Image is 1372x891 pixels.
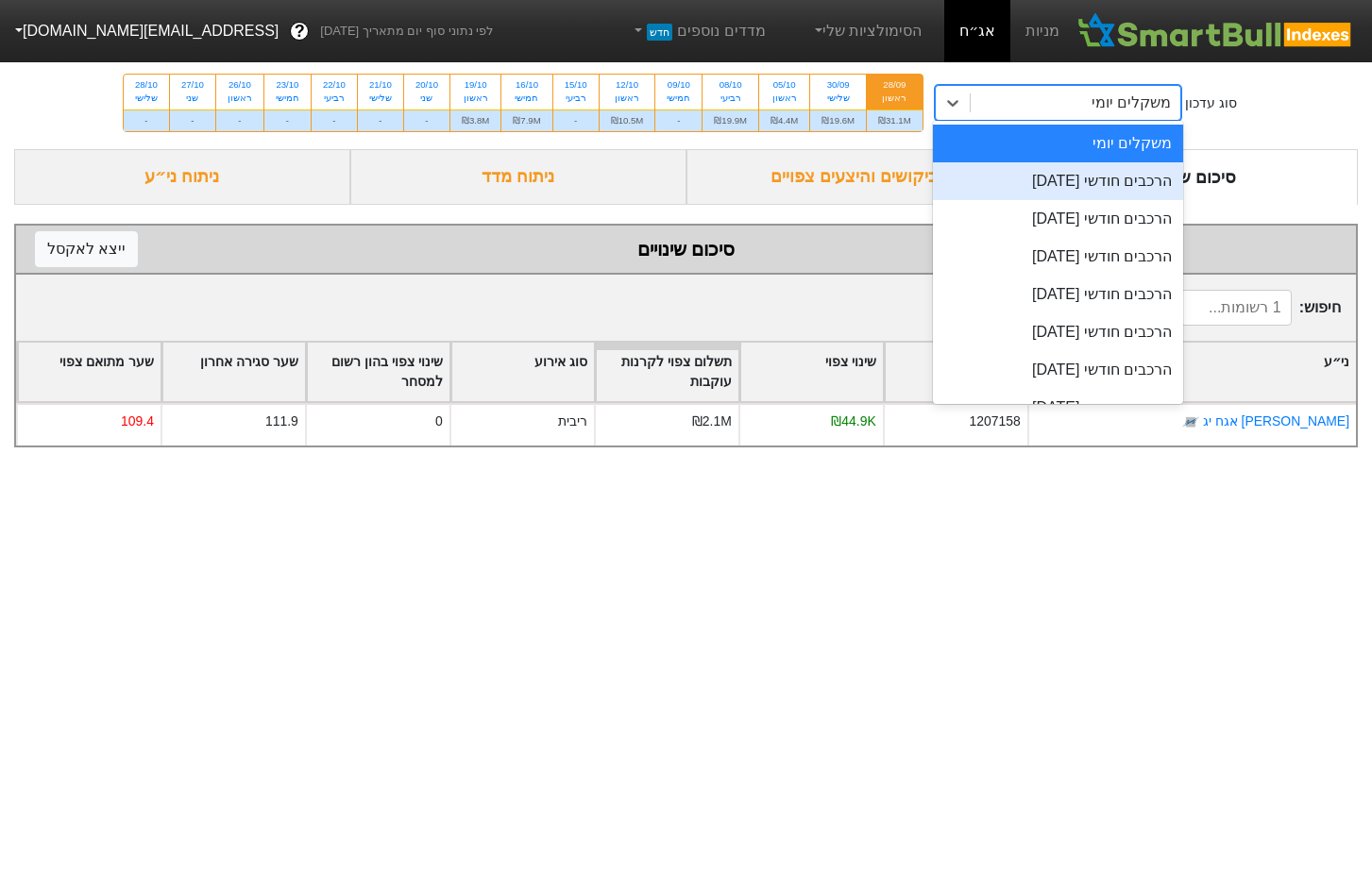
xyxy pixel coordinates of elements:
[415,78,438,92] div: 20/10
[692,412,732,431] div: ₪2.1M
[759,109,809,131] div: ₪4.4M
[771,92,798,105] div: ראשון
[933,389,1184,427] div: הרכבים חודשי [DATE]
[611,78,644,92] div: 12/10
[312,109,357,131] div: -
[771,78,798,92] div: 05/10
[415,92,438,105] div: שני
[462,92,489,105] div: ראשון
[462,78,489,92] div: 19/10
[600,109,655,131] div: ₪10.5M
[933,351,1184,389] div: הרכבים חודשי [DATE]
[435,412,443,431] div: 0
[667,78,690,92] div: 09/10
[135,92,158,105] div: שלישי
[135,78,158,92] div: 28/10
[228,92,252,105] div: ראשון
[350,149,686,205] div: ניתוח מדד
[933,162,1184,200] div: הרכבים חודשי [DATE]
[369,92,392,105] div: שלישי
[933,238,1184,276] div: הרכבים חודשי [DATE]
[14,149,350,205] div: ניתוח ני״ע
[686,149,1023,205] div: ביקושים והיצעים צפויים
[1022,149,1358,205] div: סיכום שינויים
[513,92,540,105] div: חמישי
[307,343,449,401] div: Toggle SortBy
[358,109,403,131] div: -
[933,125,1184,162] div: משקלים יומי
[714,92,747,105] div: רביעי
[969,412,1020,431] div: 1207158
[867,109,923,131] div: ₪31.1M
[181,78,204,92] div: 27/10
[1185,93,1237,113] div: סוג עדכון
[1092,92,1171,114] div: משקלים יומי
[228,78,252,92] div: 26/10
[878,92,911,105] div: ראשון
[124,109,169,131] div: -
[611,92,644,105] div: ראשון
[162,343,305,401] div: Toggle SortBy
[565,92,587,105] div: רביעי
[822,92,855,105] div: שלישי
[1203,413,1349,429] a: [PERSON_NAME] אגח יג
[740,343,883,401] div: Toggle SortBy
[501,109,551,131] div: ₪7.9M
[810,109,866,131] div: ₪19.6M
[558,412,587,431] div: ריבית
[933,200,1184,238] div: הרכבים חודשי [DATE]
[878,78,911,92] div: 28/09
[1181,412,1200,431] img: tase link
[655,109,702,131] div: -
[596,343,738,401] div: Toggle SortBy
[320,22,493,41] span: לפי נתוני סוף יום מתאריך [DATE]
[667,92,690,105] div: חמישי
[369,78,392,92] div: 21/10
[450,109,500,131] div: ₪3.8M
[1075,12,1357,50] img: SmartBull
[265,412,298,431] div: 111.9
[1029,343,1356,401] div: Toggle SortBy
[933,276,1184,313] div: הרכבים חודשי [DATE]
[18,343,161,401] div: Toggle SortBy
[121,412,154,431] div: 109.4
[404,109,449,131] div: -
[264,109,311,131] div: -
[181,92,204,105] div: שני
[714,78,747,92] div: 08/10
[276,92,299,105] div: חמישי
[822,78,855,92] div: 30/09
[565,78,587,92] div: 15/10
[703,109,758,131] div: ₪19.9M
[933,313,1184,351] div: הרכבים חודשי [DATE]
[323,92,346,105] div: רביעי
[323,78,346,92] div: 22/10
[216,109,263,131] div: -
[276,78,299,92] div: 23/10
[170,109,215,131] div: -
[35,235,1337,263] div: סיכום שינויים
[623,12,773,50] a: מדדים נוספיםחדש
[553,109,599,131] div: -
[451,343,594,401] div: Toggle SortBy
[513,78,540,92] div: 16/10
[804,12,930,50] a: הסימולציות שלי
[831,412,875,431] div: ₪44.9K
[295,19,305,44] span: ?
[647,24,672,41] span: חדש
[35,231,138,267] button: ייצא לאקסל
